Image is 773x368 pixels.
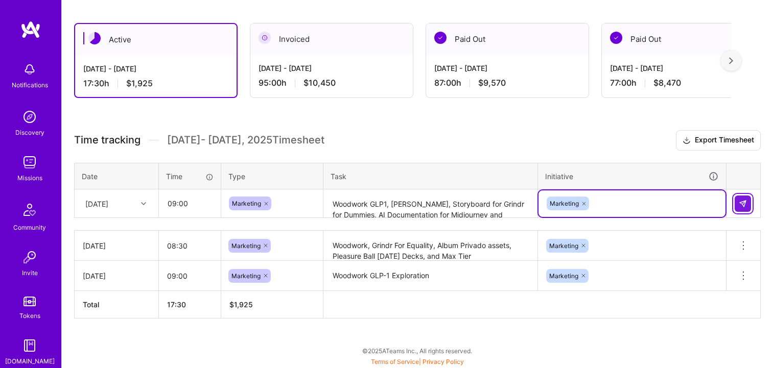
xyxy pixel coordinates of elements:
[683,135,691,146] i: icon Download
[729,57,733,64] img: right
[24,297,36,306] img: tokens
[12,80,48,90] div: Notifications
[159,262,221,289] input: HH:MM
[550,200,579,207] span: Marketing
[167,134,324,146] span: [DATE] - [DATE] , 2025 Timesheet
[75,24,237,55] div: Active
[74,134,140,146] span: Time tracking
[221,163,323,189] th: Type
[434,63,580,73] div: [DATE] - [DATE]
[478,78,506,88] span: $9,570
[545,170,719,182] div: Initiative
[610,78,756,88] div: 77:00 h
[324,190,536,217] textarea: Woodwork GLP1, [PERSON_NAME], Storyboard for Grindr for Dummies, AI Documentation for Midjourney ...
[371,358,419,365] a: Terms of Service
[83,271,150,281] div: [DATE]
[5,356,55,366] div: [DOMAIN_NAME]
[610,32,622,44] img: Paid Out
[15,127,44,138] div: Discovery
[19,310,40,321] div: Tokens
[19,335,40,356] img: guide book
[19,107,40,127] img: discovery
[423,358,464,365] a: Privacy Policy
[83,240,150,251] div: [DATE]
[19,247,40,267] img: Invite
[75,291,159,318] th: Total
[85,198,108,209] div: [DATE]
[434,32,447,44] img: Paid Out
[259,63,405,73] div: [DATE] - [DATE]
[303,78,336,88] span: $10,450
[602,23,764,55] div: Paid Out
[549,242,578,250] span: Marketing
[434,78,580,88] div: 87:00 h
[88,32,101,44] img: Active
[22,267,38,278] div: Invite
[13,222,46,233] div: Community
[371,358,464,365] span: |
[166,171,214,182] div: Time
[250,23,413,55] div: Invoiced
[676,130,761,151] button: Export Timesheet
[323,163,538,189] th: Task
[159,190,220,217] input: HH:MM
[83,63,228,74] div: [DATE] - [DATE]
[653,78,681,88] span: $8,470
[19,59,40,80] img: bell
[61,338,773,363] div: © 2025 ATeams Inc., All rights reserved.
[19,152,40,173] img: teamwork
[259,78,405,88] div: 95:00 h
[232,200,261,207] span: Marketing
[75,163,159,189] th: Date
[20,20,41,39] img: logo
[159,232,221,259] input: HH:MM
[231,272,261,280] span: Marketing
[426,23,589,55] div: Paid Out
[610,63,756,73] div: [DATE] - [DATE]
[549,272,578,280] span: Marketing
[229,300,253,309] span: $ 1,925
[159,291,221,318] th: 17:30
[17,198,42,222] img: Community
[141,201,146,206] i: icon Chevron
[231,242,261,250] span: Marketing
[735,195,752,212] div: null
[739,200,747,208] img: Submit
[259,32,271,44] img: Invoiced
[17,173,42,183] div: Missions
[324,262,536,290] textarea: Woodwork GLP-1 Exploration
[324,232,536,260] textarea: Woodwork, Grindr For Equality, Album Privado assets, Pleasure Ball [DATE] Decks, and Max Tier
[83,78,228,89] div: 17:30 h
[126,78,153,89] span: $1,925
